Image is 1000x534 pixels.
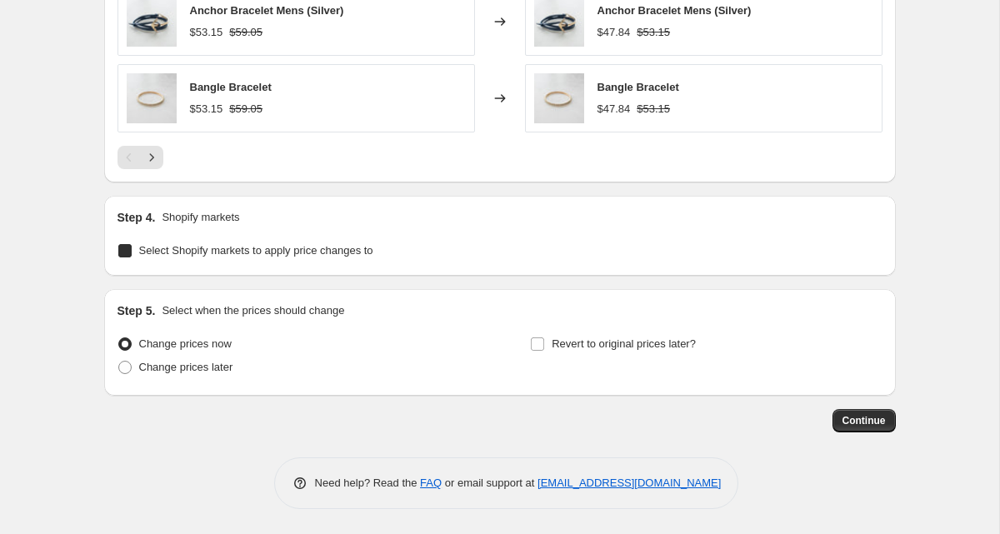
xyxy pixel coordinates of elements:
[637,101,670,117] strike: $53.15
[162,209,239,226] p: Shopify markets
[117,302,156,319] h2: Step 5.
[597,4,752,17] span: Anchor Bracelet Mens (Silver)
[117,209,156,226] h2: Step 4.
[420,477,442,489] a: FAQ
[139,361,233,373] span: Change prices later
[597,101,631,117] div: $47.84
[552,337,696,350] span: Revert to original prices later?
[229,24,262,41] strike: $59.05
[597,81,679,93] span: Bangle Bracelet
[117,146,163,169] nav: Pagination
[537,477,721,489] a: [EMAIL_ADDRESS][DOMAIN_NAME]
[315,477,421,489] span: Need help? Read the
[190,81,272,93] span: Bangle Bracelet
[597,24,631,41] div: $47.84
[832,409,896,432] button: Continue
[637,24,670,41] strike: $53.15
[842,414,886,427] span: Continue
[190,101,223,117] div: $53.15
[534,73,584,123] img: bangle-bracelet-with-jewels_925x_1856326c-83b0-45c2-a1e8-67fcb8f9b656_80x.jpg
[140,146,163,169] button: Next
[442,477,537,489] span: or email support at
[190,24,223,41] div: $53.15
[190,4,344,17] span: Anchor Bracelet Mens (Silver)
[229,101,262,117] strike: $59.05
[139,244,373,257] span: Select Shopify markets to apply price changes to
[139,337,232,350] span: Change prices now
[162,302,344,319] p: Select when the prices should change
[127,73,177,123] img: bangle-bracelet-with-jewels_925x_1856326c-83b0-45c2-a1e8-67fcb8f9b656_80x.jpg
